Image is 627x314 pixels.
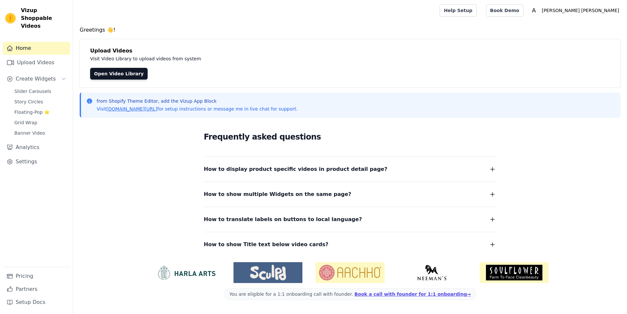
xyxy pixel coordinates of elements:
[3,155,70,168] a: Settings
[204,165,496,174] button: How to display product specific videos in product detail page?
[354,292,471,297] a: Book a call with founder for 1:1 onboarding
[90,47,610,55] h4: Upload Videos
[14,98,43,105] span: Story Circles
[529,5,622,16] button: A [PERSON_NAME] [PERSON_NAME]
[97,106,297,112] p: Visit for setup instructions or message me in live chat for support.
[80,26,620,34] h4: Greetings 👋!
[10,87,70,96] a: Slider Carousels
[14,119,37,126] span: Grid Wrap
[152,265,220,280] img: HarlaArts
[106,106,157,112] a: [DOMAIN_NAME][URL]
[10,128,70,138] a: Banner Video
[204,240,329,249] span: How to show Title text below video cards?
[440,4,476,17] a: Help Setup
[204,215,362,224] span: How to translate labels on buttons to local language?
[233,265,302,280] img: Sculpd US
[532,7,536,14] text: A
[204,215,496,224] button: How to translate labels on buttons to local language?
[3,141,70,154] a: Analytics
[90,68,148,80] a: Open Video Library
[16,75,56,83] span: Create Widgets
[480,262,549,283] img: Soulflower
[486,4,523,17] a: Book Demo
[539,5,622,16] p: [PERSON_NAME] [PERSON_NAME]
[204,165,387,174] span: How to display product specific videos in product detail page?
[204,130,496,143] h2: Frequently asked questions
[3,56,70,69] a: Upload Videos
[21,7,68,30] span: Vizup Shoppable Videos
[5,13,16,23] img: Vizup
[204,240,496,249] button: How to show Title text below video cards?
[3,42,70,55] a: Home
[10,118,70,127] a: Grid Wrap
[14,88,51,95] span: Slider Carousels
[204,190,496,199] button: How to show multiple Widgets on the same page?
[398,265,467,280] img: Neeman's
[3,296,70,309] a: Setup Docs
[10,97,70,106] a: Story Circles
[90,55,383,63] p: Visit Video Library to upload videos from system
[3,270,70,283] a: Pricing
[97,98,297,104] p: from Shopify Theme Editor, add the Vizup App Block
[14,109,50,115] span: Floating-Pop ⭐
[204,190,351,199] span: How to show multiple Widgets on the same page?
[3,283,70,296] a: Partners
[315,262,384,283] img: Aachho
[14,130,45,136] span: Banner Video
[10,108,70,117] a: Floating-Pop ⭐
[3,72,70,85] button: Create Widgets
